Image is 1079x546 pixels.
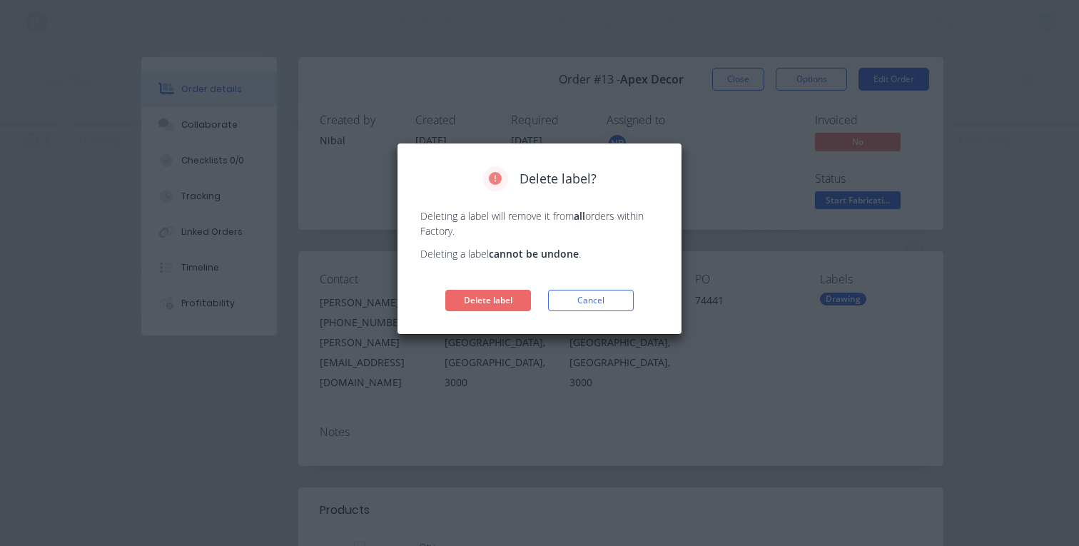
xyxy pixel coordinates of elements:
[574,209,585,223] strong: all
[420,208,659,238] p: Deleting a label will remove it from orders within Factory.
[445,290,531,311] button: Delete label
[520,169,597,188] span: Delete label?
[548,290,634,311] button: Cancel
[420,246,659,261] p: Deleting a label .
[489,247,579,261] strong: cannot be undone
